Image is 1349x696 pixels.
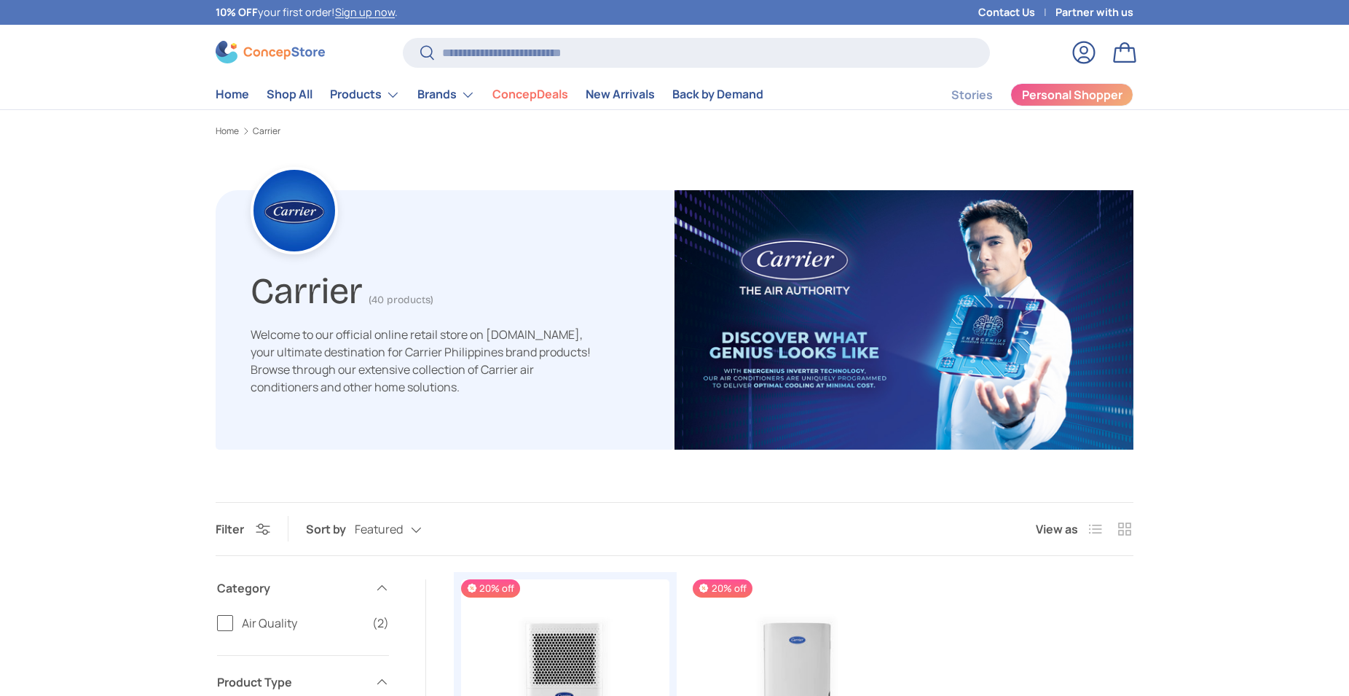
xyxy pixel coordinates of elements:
[586,80,655,109] a: New Arrivals
[1036,520,1078,538] span: View as
[216,80,249,109] a: Home
[355,523,403,536] span: Featured
[216,127,239,136] a: Home
[417,80,475,109] a: Brands
[1055,4,1133,20] a: Partner with us
[492,80,568,109] a: ConcepDeals
[216,41,325,63] img: ConcepStore
[672,80,763,109] a: Back by Demand
[217,673,366,691] span: Product Type
[216,521,244,537] span: Filter
[674,190,1133,450] img: carrier-banner-image-concepstore
[253,127,280,136] a: Carrier
[369,294,433,306] span: (40 products)
[409,80,484,109] summary: Brands
[330,80,400,109] a: Products
[916,80,1133,109] nav: Secondary
[216,4,398,20] p: your first order! .
[978,4,1055,20] a: Contact Us
[242,614,363,632] span: Air Quality
[951,81,993,109] a: Stories
[216,5,258,19] strong: 10% OFF
[251,326,593,396] p: Welcome to our official online retail store on [DOMAIN_NAME], your ultimate destination for Carri...
[306,520,355,538] label: Sort by
[1010,83,1133,106] a: Personal Shopper
[217,579,366,597] span: Category
[216,521,270,537] button: Filter
[693,579,752,598] span: 20% off
[461,579,520,598] span: 20% off
[251,264,363,313] h1: Carrier
[355,517,451,542] button: Featured
[216,125,1133,138] nav: Breadcrumbs
[321,80,409,109] summary: Products
[267,80,312,109] a: Shop All
[335,5,395,19] a: Sign up now
[1022,89,1122,101] span: Personal Shopper
[372,614,389,632] span: (2)
[217,562,389,614] summary: Category
[216,80,763,109] nav: Primary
